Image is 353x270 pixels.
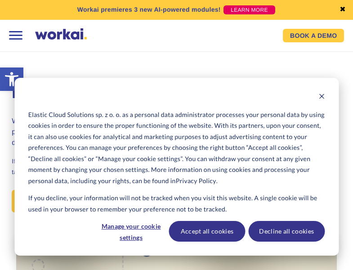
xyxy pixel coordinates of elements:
h1: DevOps Engineer [12,83,341,104]
a: BOOK A DEMO [283,29,344,42]
h3: We are seeking a DevOps Engineer who will play a pivotal role in streamlining our development pro... [12,116,341,148]
button: Manage your cookie settings [97,221,166,242]
button: Accept all cookies [169,221,246,242]
button: Decline all cookies [248,221,325,242]
a: APPLY [DATE]! [12,190,87,212]
p: Workai premieres 3 new AI-powered modules! [77,5,221,14]
p: If you have a strong passion for modern technology, excellent communication skills, and feel comf... [12,156,341,177]
button: Dismiss cookie banner [318,92,325,103]
a: LEARN MORE [223,5,275,14]
div: Cookie banner [14,78,339,256]
a: Privacy Policy [176,175,216,187]
a: ✖ [340,6,346,13]
p: If you decline, your information will not be tracked when you visit this website. A single cookie... [28,193,325,215]
p: Elastic Cloud Solutions sp. z o. o. as a personal data administrator processes your personal data... [28,109,325,187]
